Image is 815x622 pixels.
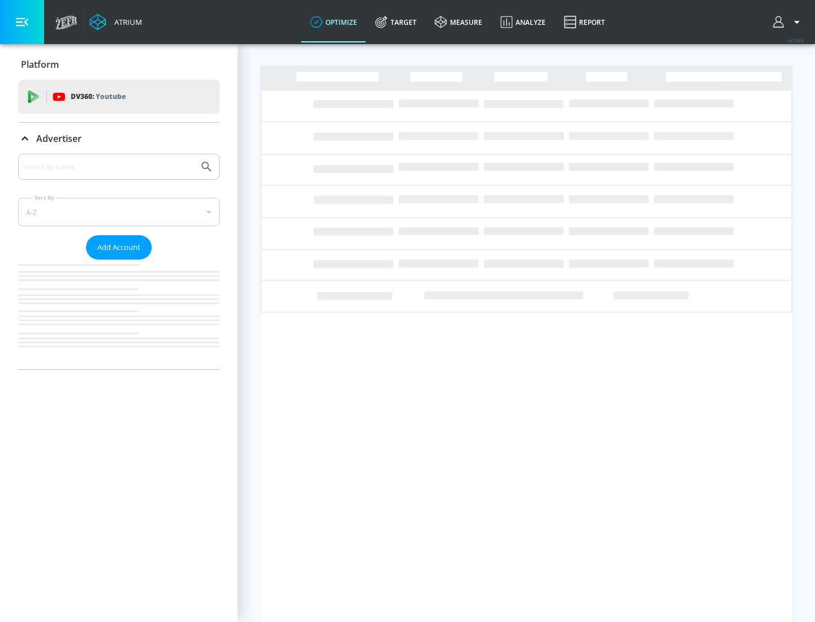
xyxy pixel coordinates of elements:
div: Atrium [110,17,142,27]
span: v 4.28.0 [788,37,804,44]
a: Analyze [491,2,555,42]
p: Advertiser [36,132,81,145]
a: optimize [301,2,366,42]
label: Sort By [32,194,57,201]
p: Platform [21,58,59,71]
a: Target [366,2,426,42]
div: Advertiser [18,154,220,369]
div: A-Z [18,198,220,226]
span: Add Account [97,241,140,254]
a: measure [426,2,491,42]
p: DV360: [71,90,126,103]
a: Atrium [89,14,142,31]
a: Report [555,2,614,42]
div: Platform [18,49,220,80]
div: Advertiser [18,123,220,154]
div: DV360: Youtube [18,80,220,114]
p: Youtube [96,90,126,102]
nav: list of Advertiser [18,260,220,369]
input: Search by name [23,159,194,174]
button: Add Account [86,235,152,260]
